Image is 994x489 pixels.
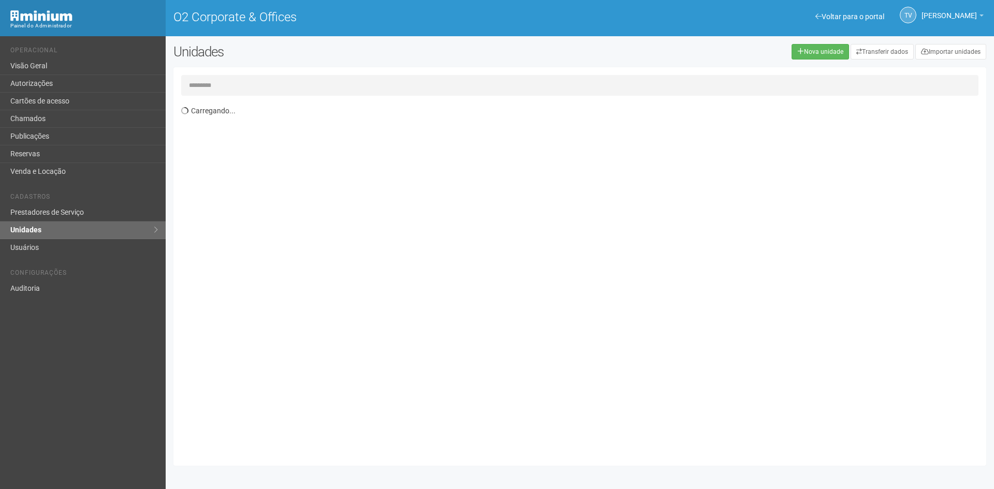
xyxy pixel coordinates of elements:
li: Configurações [10,269,158,280]
h1: O2 Corporate & Offices [173,10,572,24]
h2: Unidades [173,44,503,60]
a: Nova unidade [792,44,849,60]
a: Voltar para o portal [815,12,884,21]
img: Minium [10,10,72,21]
a: [PERSON_NAME] [922,13,984,21]
div: Carregando... [181,101,986,458]
div: Painel do Administrador [10,21,158,31]
a: TV [900,7,916,23]
li: Operacional [10,47,158,57]
a: Transferir dados [851,44,914,60]
li: Cadastros [10,193,158,204]
span: Thayane Vasconcelos Torres [922,2,977,20]
a: Importar unidades [915,44,986,60]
